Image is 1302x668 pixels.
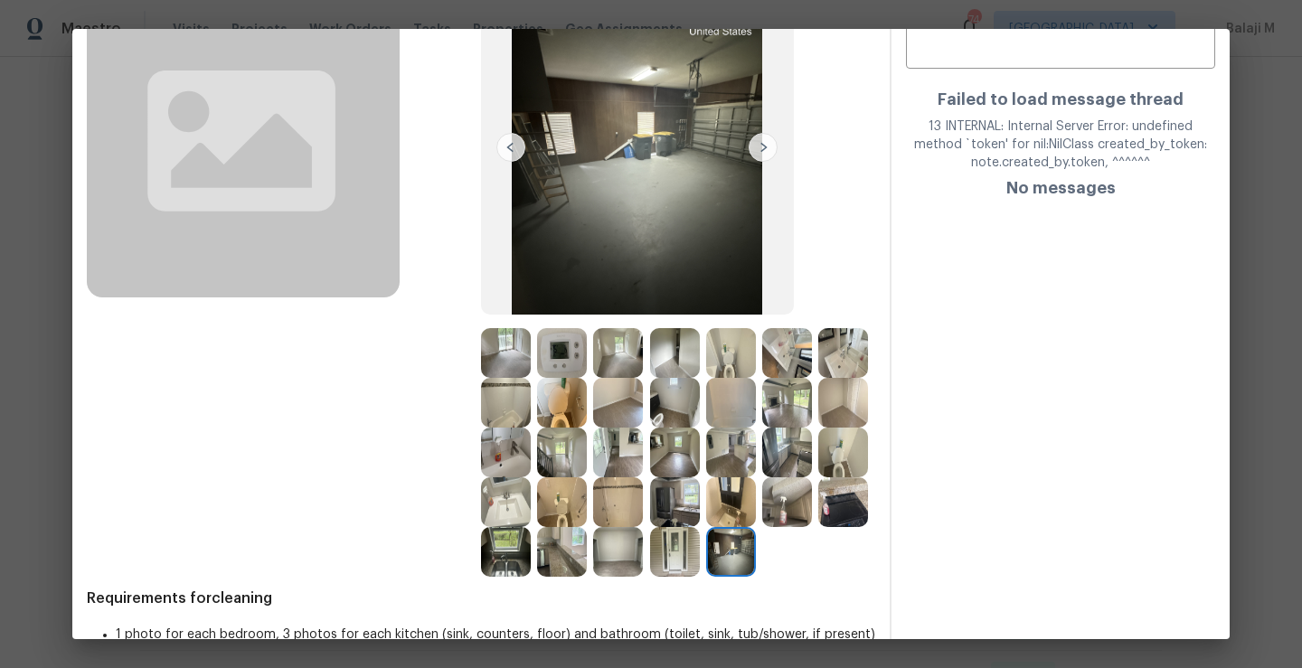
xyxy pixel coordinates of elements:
[116,626,875,644] li: 1 photo for each bedroom, 3 photos for each kitchen (sink, counters, floor) and bathroom (toilet,...
[906,118,1215,172] div: 13 INTERNAL: Internal Server Error: undefined method `token' for nil:NilClass created_by_token: n...
[496,133,525,162] img: left-chevron-button-url
[906,90,1215,108] h4: Failed to load message thread
[749,133,778,162] img: right-chevron-button-url
[1006,179,1116,197] h4: No messages
[87,589,875,607] span: Requirements for cleaning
